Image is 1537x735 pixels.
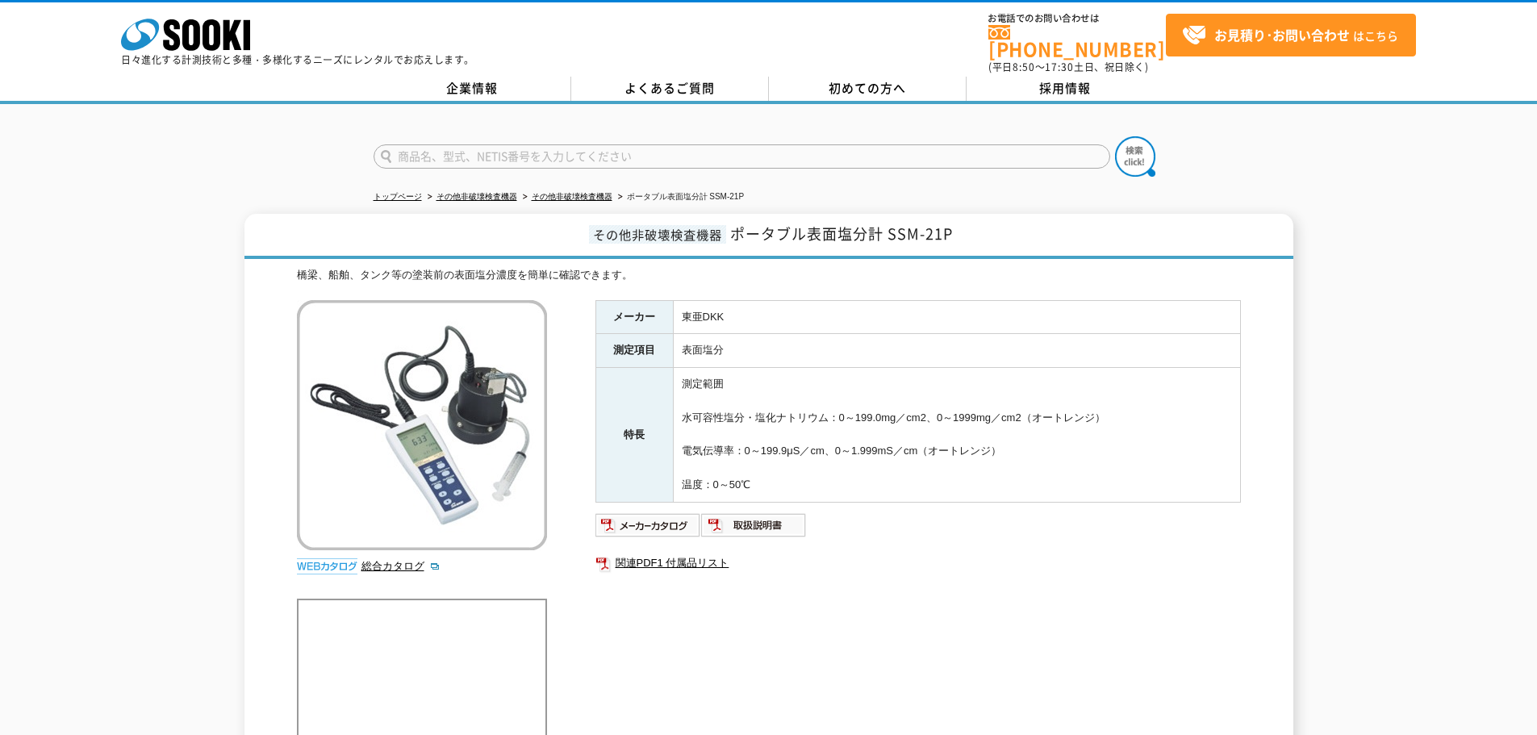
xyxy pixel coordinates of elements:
[967,77,1164,101] a: 採用情報
[121,55,474,65] p: 日々進化する計測技術と多種・多様化するニーズにレンタルでお応えします。
[595,334,673,368] th: 測定項目
[1214,25,1350,44] strong: お見積り･お問い合わせ
[532,192,612,201] a: その他非破壊検査機器
[701,512,807,538] img: 取扱説明書
[374,144,1110,169] input: 商品名、型式、NETIS番号を入力してください
[988,60,1148,74] span: (平日 ～ 土日、祝日除く)
[769,77,967,101] a: 初めての方へ
[595,300,673,334] th: メーカー
[595,553,1241,574] a: 関連PDF1 付属品リスト
[673,300,1240,334] td: 東亜DKK
[701,523,807,535] a: 取扱説明書
[297,267,1241,284] div: 橋梁、船舶、タンク等の塗装前の表面塩分濃度を簡単に確認できます。
[589,225,726,244] span: その他非破壊検査機器
[1013,60,1035,74] span: 8:50
[1045,60,1074,74] span: 17:30
[673,334,1240,368] td: 表面塩分
[988,25,1166,58] a: [PHONE_NUMBER]
[595,368,673,503] th: 特長
[436,192,517,201] a: その他非破壊検査機器
[988,14,1166,23] span: お電話でのお問い合わせは
[297,300,547,550] img: ポータブル表面塩分計 SSM-21P
[361,560,441,572] a: 総合カタログ
[297,558,357,574] img: webカタログ
[1115,136,1155,177] img: btn_search.png
[374,77,571,101] a: 企業情報
[374,192,422,201] a: トップページ
[595,523,701,535] a: メーカーカタログ
[829,79,906,97] span: 初めての方へ
[615,189,745,206] li: ポータブル表面塩分計 SSM-21P
[673,368,1240,503] td: 測定範囲 水可容性塩分・塩化ナトリウム：0～199.0mg／cm2、0～1999mg／cm2（オートレンジ） 電気伝導率：0～199.9μS／cm、0～1.999mS／cm（オートレンジ） 温度...
[1182,23,1398,48] span: はこちら
[595,512,701,538] img: メーカーカタログ
[571,77,769,101] a: よくあるご質問
[1166,14,1416,56] a: お見積り･お問い合わせはこちら
[730,223,953,244] span: ポータブル表面塩分計 SSM-21P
